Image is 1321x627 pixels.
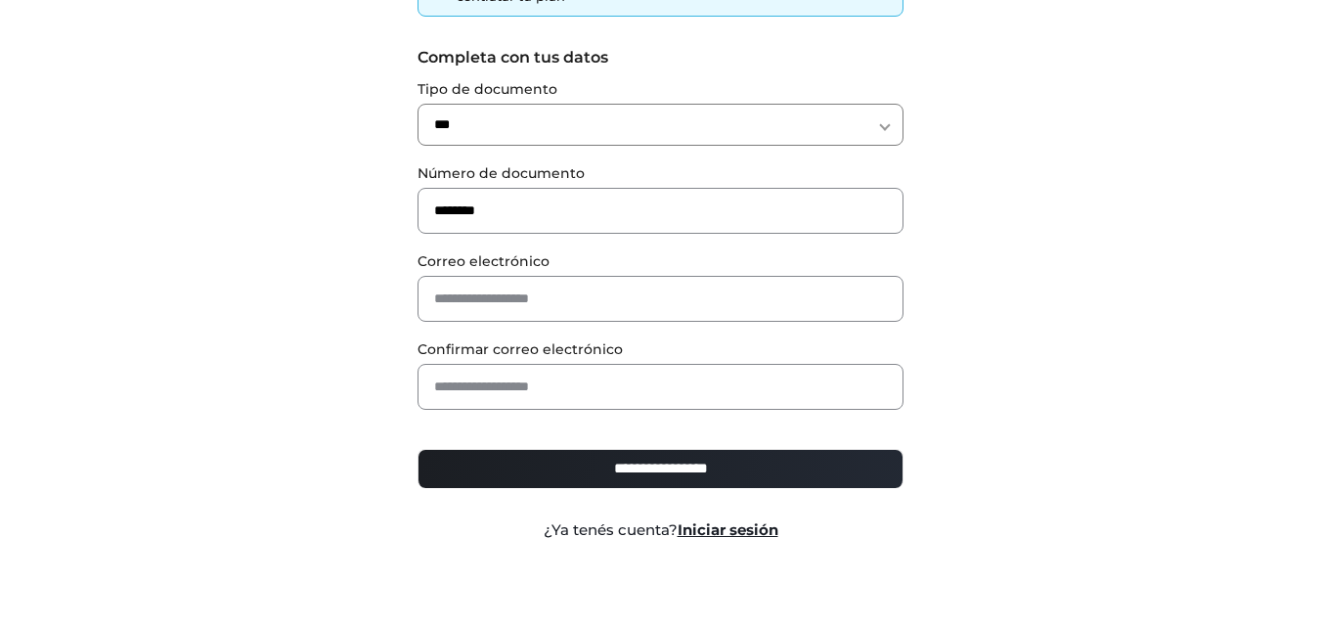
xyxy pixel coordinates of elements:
[418,163,903,184] label: Número de documento
[418,339,903,360] label: Confirmar correo electrónico
[403,519,918,542] div: ¿Ya tenés cuenta?
[678,520,778,539] a: Iniciar sesión
[418,46,903,69] label: Completa con tus datos
[418,251,903,272] label: Correo electrónico
[418,79,903,100] label: Tipo de documento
